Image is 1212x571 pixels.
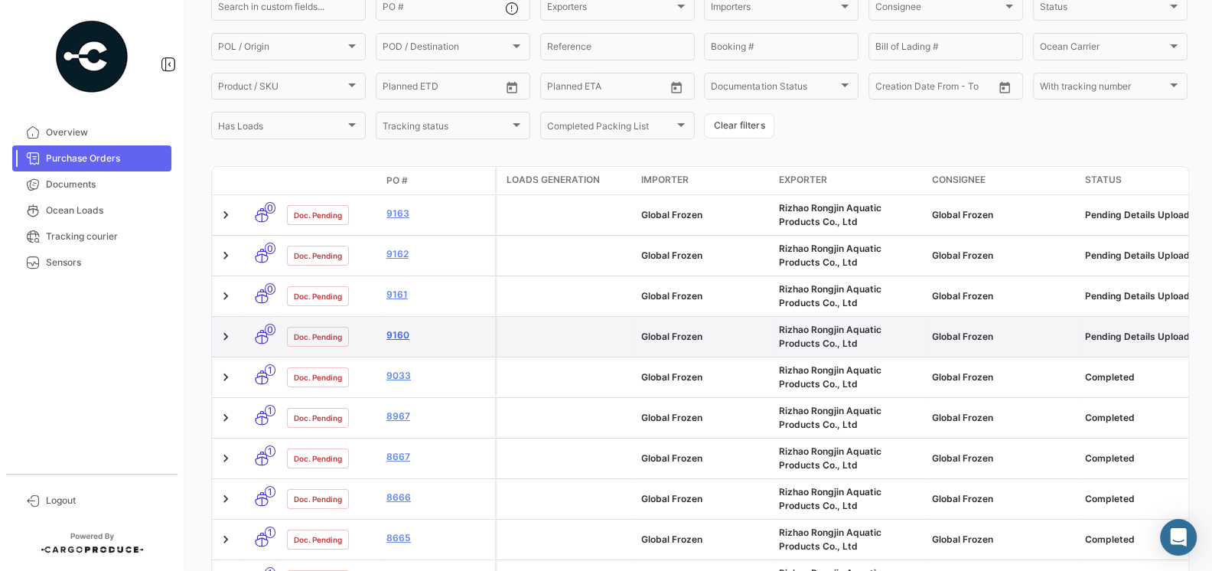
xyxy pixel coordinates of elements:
[711,83,838,94] span: Documentation Status
[218,370,233,385] a: Expand/Collapse Row
[779,364,881,390] span: Rizhao Rongjin Aquatic Products Co., Ltd
[218,122,345,133] span: Has Loads
[380,168,495,194] datatable-header-cell: PO #
[875,83,897,94] input: From
[294,290,342,302] span: Doc. Pending
[932,533,993,545] span: Global Frozen
[265,405,275,416] span: 1
[386,369,489,383] a: 9033
[507,173,600,187] span: Loads generation
[218,329,233,344] a: Expand/Collapse Row
[932,452,993,464] span: Global Frozen
[641,371,702,383] span: Global Frozen
[265,202,275,214] span: 0
[218,248,233,263] a: Expand/Collapse Row
[993,76,1016,99] button: Open calendar
[386,491,489,504] a: 8666
[46,256,165,269] span: Sensors
[932,371,993,383] span: Global Frozen
[779,527,881,552] span: Rizhao Rongjin Aquatic Products Co., Ltd
[383,122,510,133] span: Tracking status
[265,486,275,498] span: 1
[547,83,569,94] input: From
[46,126,165,139] span: Overview
[779,243,881,268] span: Rizhao Rongjin Aquatic Products Co., Ltd
[265,364,275,376] span: 1
[12,145,171,171] a: Purchase Orders
[294,371,342,383] span: Doc. Pending
[635,167,773,194] datatable-header-cell: Importer
[383,44,510,54] span: POD / Destination
[294,412,342,424] span: Doc. Pending
[1040,83,1167,94] span: With tracking number
[415,83,471,94] input: To
[641,533,702,545] span: Global Frozen
[932,412,993,423] span: Global Frozen
[46,494,165,507] span: Logout
[281,175,380,187] datatable-header-cell: Doc. Status
[218,451,233,466] a: Expand/Collapse Row
[779,445,881,471] span: Rizhao Rongjin Aquatic Products Co., Ltd
[294,533,342,546] span: Doc. Pending
[641,493,702,504] span: Global Frozen
[12,171,171,197] a: Documents
[779,202,881,227] span: Rizhao Rongjin Aquatic Products Co., Ltd
[711,4,838,15] span: Importers
[547,122,674,133] span: Completed Packing List
[294,209,342,221] span: Doc. Pending
[641,452,702,464] span: Global Frozen
[386,174,408,188] span: PO #
[875,4,1002,15] span: Consignee
[265,283,275,295] span: 0
[1160,519,1197,556] div: Abrir Intercom Messenger
[294,493,342,505] span: Doc. Pending
[46,152,165,165] span: Purchase Orders
[779,486,881,511] span: Rizhao Rongjin Aquatic Products Co., Ltd
[1085,173,1122,187] span: Status
[641,290,702,302] span: Global Frozen
[579,83,635,94] input: To
[500,76,523,99] button: Open calendar
[932,250,993,261] span: Global Frozen
[907,83,963,94] input: To
[641,250,702,261] span: Global Frozen
[1040,44,1167,54] span: Ocean Carrier
[12,224,171,250] a: Tracking courier
[779,324,881,349] span: Rizhao Rongjin Aquatic Products Co., Ltd
[12,250,171,276] a: Sensors
[641,412,702,423] span: Global Frozen
[386,450,489,464] a: 8667
[704,113,774,139] button: Clear filters
[779,283,881,308] span: Rizhao Rongjin Aquatic Products Co., Ltd
[294,452,342,465] span: Doc. Pending
[243,175,281,187] datatable-header-cell: Transport mode
[497,167,635,194] datatable-header-cell: Loads generation
[294,331,342,343] span: Doc. Pending
[386,247,489,261] a: 9162
[665,76,688,99] button: Open calendar
[641,331,702,342] span: Global Frozen
[779,405,881,430] span: Rizhao Rongjin Aquatic Products Co., Ltd
[932,493,993,504] span: Global Frozen
[383,83,404,94] input: From
[46,230,165,243] span: Tracking courier
[932,209,993,220] span: Global Frozen
[46,204,165,217] span: Ocean Loads
[773,167,926,194] datatable-header-cell: Exporter
[265,527,275,538] span: 1
[218,207,233,223] a: Expand/Collapse Row
[218,289,233,304] a: Expand/Collapse Row
[932,173,986,187] span: Consignee
[218,532,233,547] a: Expand/Collapse Row
[641,209,702,220] span: Global Frozen
[265,445,275,457] span: 1
[46,178,165,191] span: Documents
[386,207,489,220] a: 9163
[218,83,345,94] span: Product / SKU
[218,44,345,54] span: POL / Origin
[386,328,489,342] a: 9160
[54,18,130,95] img: powered-by.png
[779,173,827,187] span: Exporter
[1040,4,1167,15] span: Status
[12,119,171,145] a: Overview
